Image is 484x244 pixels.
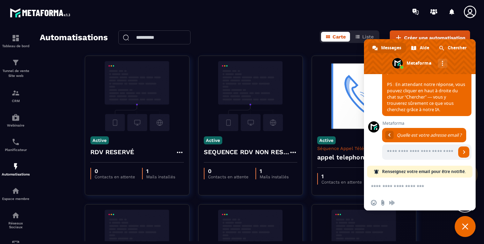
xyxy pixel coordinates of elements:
h2: Automatisations [40,30,108,45]
img: formation [12,89,20,97]
span: Carte [333,34,346,40]
span: Quelle est votre adresse email ? [397,132,461,138]
a: automationsautomationsAutomatisations [2,157,30,181]
img: automation-background [204,61,297,131]
button: Liste [351,32,378,42]
div: Autres canaux [438,59,447,68]
img: formation [12,34,20,42]
a: automationsautomationsWebinaire [2,108,30,132]
a: formationformationCRM [2,84,30,108]
p: CRM [2,99,30,103]
p: Mails installés [260,174,289,179]
span: Metaforma [382,121,471,126]
h4: SEQUENCE RDV NON RESERVÉ [204,147,289,157]
a: formationformationTableau de bord [2,29,30,53]
p: Réseaux Sociaux [2,221,30,229]
button: Carte [321,32,350,42]
img: automation-background [317,61,411,131]
p: 1 [321,173,362,180]
p: Active [204,136,222,144]
p: Tunnel de vente Site web [2,69,30,78]
div: Messages [368,43,406,53]
span: Merci pour ton message 😊 Nous l’avons bien reçu — un membre de notre équipe va te répondre très p... [387,50,465,113]
p: Planificateur [2,148,30,152]
p: 0 [208,168,248,174]
p: Active [317,136,336,144]
p: Contacts en attente [208,174,248,179]
a: formationformationTunnel de vente Site web [2,53,30,84]
input: Entrez votre adresse email... [382,144,456,160]
p: Espace membre [2,197,30,201]
button: Créer une automatisation [390,30,470,45]
a: automationsautomationsEspace membre [2,181,30,206]
div: Retourner au message [385,131,394,139]
p: Automatisations [2,172,30,176]
img: scheduler [12,138,20,146]
div: Aide [407,43,434,53]
div: Fermer le chat [455,216,476,237]
p: Contacts en attente [95,174,135,179]
img: formation [12,58,20,67]
span: Renseignez votre email pour être notifié. [382,166,466,178]
img: automations [12,113,20,122]
span: Envoyer [458,146,469,158]
div: Chercher [435,43,471,53]
span: Envoyer un fichier [380,200,386,206]
span: Insérer un emoji [371,200,377,206]
img: social-network [12,211,20,220]
img: automation-background [90,61,184,131]
span: Créer une automatisation [404,34,466,41]
h4: RDV RESERVÉ [90,147,134,157]
span: Chercher [448,43,467,53]
img: automations [12,162,20,171]
p: Mails installés [146,174,175,179]
span: Liste [362,34,374,40]
p: Contacts en attente [321,180,362,185]
p: 0 [95,168,135,174]
p: Séquence Appel Téléphonique [317,146,411,151]
p: Webinaire [2,123,30,127]
img: logo [10,6,73,19]
p: Active [90,136,109,144]
h4: appel telephoniqu [317,152,374,162]
a: schedulerschedulerPlanificateur [2,132,30,157]
img: automations [12,187,20,195]
span: Messages [381,43,401,53]
p: Tableau de bord [2,44,30,48]
a: social-networksocial-networkRéseaux Sociaux [2,206,30,234]
p: 1 [146,168,175,174]
span: Aide [420,43,429,53]
textarea: Entrez votre message... [371,184,453,190]
p: 1 [260,168,289,174]
span: Message audio [389,200,395,206]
